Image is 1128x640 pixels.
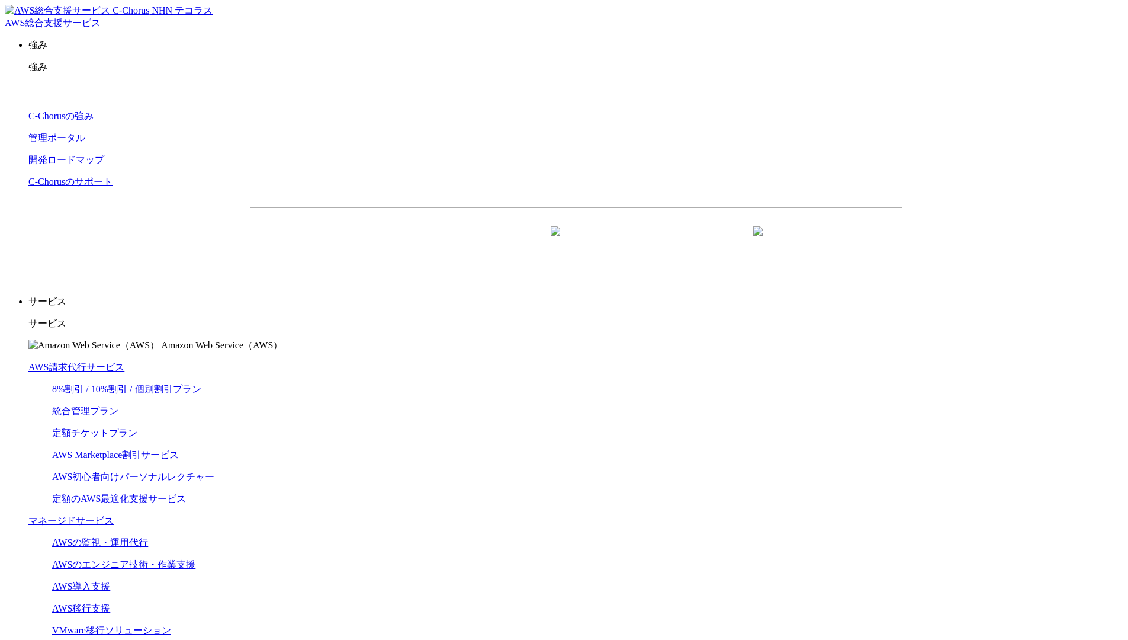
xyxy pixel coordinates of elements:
a: AWS Marketplace割引サービス [52,450,179,460]
a: C-Chorusのサポート [28,177,113,187]
a: 管理ポータル [28,133,85,143]
a: 定額チケットプラン [52,428,137,438]
a: 8%割引 / 10%割引 / 個別割引プラン [52,384,201,394]
p: 強み [28,61,1123,73]
a: AWS請求代行サービス [28,362,124,372]
img: 矢印 [753,226,763,257]
a: マネージドサービス [28,516,114,526]
a: AWS移行支援 [52,603,110,613]
a: まずは相談する [582,227,773,257]
a: AWS初心者向けパーソナルレクチャー [52,472,214,482]
p: サービス [28,318,1123,330]
a: 開発ロードマップ [28,155,104,165]
a: AWS導入支援 [52,581,110,591]
a: 定額のAWS最適化支援サービス [52,494,186,504]
span: Amazon Web Service（AWS） [161,340,282,350]
img: Amazon Web Service（AWS） [28,340,159,352]
img: AWS総合支援サービス C-Chorus [5,5,150,17]
a: C-Chorusの強み [28,111,94,121]
a: 統合管理プラン [52,406,118,416]
p: 強み [28,39,1123,52]
p: サービス [28,296,1123,308]
a: AWSの監視・運用代行 [52,537,148,548]
a: 資料を請求する [380,227,570,257]
a: AWSのエンジニア技術・作業支援 [52,559,195,569]
img: 矢印 [551,226,560,257]
a: VMware移行ソリューション [52,625,171,635]
a: AWS総合支援サービス C-Chorus NHN テコラスAWS総合支援サービス [5,5,213,28]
